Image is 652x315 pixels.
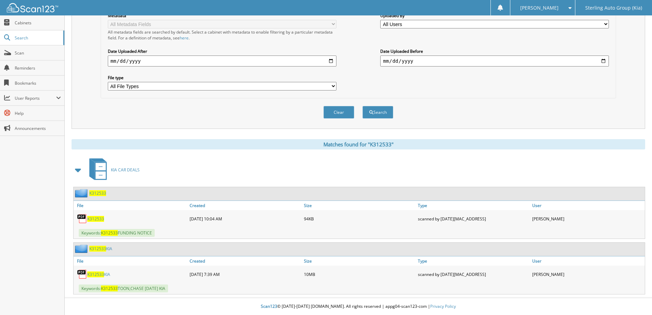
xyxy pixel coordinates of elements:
a: Created [188,201,302,210]
span: Reminders [15,65,61,71]
span: Help [15,110,61,116]
div: scanned by [DATE][MAC_ADDRESS] [416,267,530,281]
span: K312533 [101,286,118,291]
span: K312533 [87,271,104,277]
label: File type [108,75,336,81]
span: KIA CAR DEALS [111,167,140,173]
label: Metadata [108,13,336,19]
input: start [108,56,336,66]
img: PDF.png [77,214,87,224]
label: Date Uploaded Before [380,48,609,54]
label: Date Uploaded After [108,48,336,54]
span: Keywords: FUNDING NOTICE [79,229,155,237]
div: 10MB [302,267,417,281]
span: User Reports [15,95,56,101]
a: Privacy Policy [430,303,456,309]
span: Scan123 [261,303,277,309]
span: K312533 [89,246,106,252]
a: Size [302,256,417,266]
a: File [74,201,188,210]
a: Type [416,201,530,210]
img: PDF.png [77,269,87,279]
a: User [530,201,645,210]
div: © [DATE]-[DATE] [DOMAIN_NAME]. All rights reserved | appg04-scan123-com | [65,298,652,315]
span: Keywords: TOON,CHASE [DATE] KIA [79,284,168,292]
a: Created [188,256,302,266]
button: Search [362,106,393,119]
span: Sterling Auto Group (Kia) [585,6,642,10]
a: K312533 [87,216,104,222]
div: scanned by [DATE][MAC_ADDRESS] [416,212,530,226]
div: Matches found for "K312533" [72,139,645,149]
span: K312533 [101,230,118,236]
a: KIA CAR DEALS [85,156,140,183]
span: Bookmarks [15,80,61,86]
a: Type [416,256,530,266]
div: [DATE] 10:04 AM [188,212,302,226]
div: [DATE] 7:39 AM [188,267,302,281]
img: scan123-logo-white.svg [7,3,58,12]
div: [PERSON_NAME] [530,212,645,226]
a: K312533 [89,190,106,196]
input: end [380,56,609,66]
iframe: Chat Widget [618,282,652,315]
span: Search [15,35,60,41]
div: [PERSON_NAME] [530,267,645,281]
button: Clear [323,106,354,119]
a: K312533KIA [89,246,112,252]
a: here [180,35,189,41]
span: Cabinets [15,20,61,26]
span: Announcements [15,125,61,131]
label: Uploaded By [380,13,609,19]
div: 94KB [302,212,417,226]
span: Scan [15,50,61,56]
a: File [74,256,188,266]
img: folder2.png [75,189,89,197]
a: User [530,256,645,266]
a: Size [302,201,417,210]
span: [PERSON_NAME] [520,6,559,10]
div: All metadata fields are searched by default. Select a cabinet with metadata to enable filtering b... [108,29,336,41]
a: K312533KIA [87,271,110,277]
img: folder2.png [75,244,89,253]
